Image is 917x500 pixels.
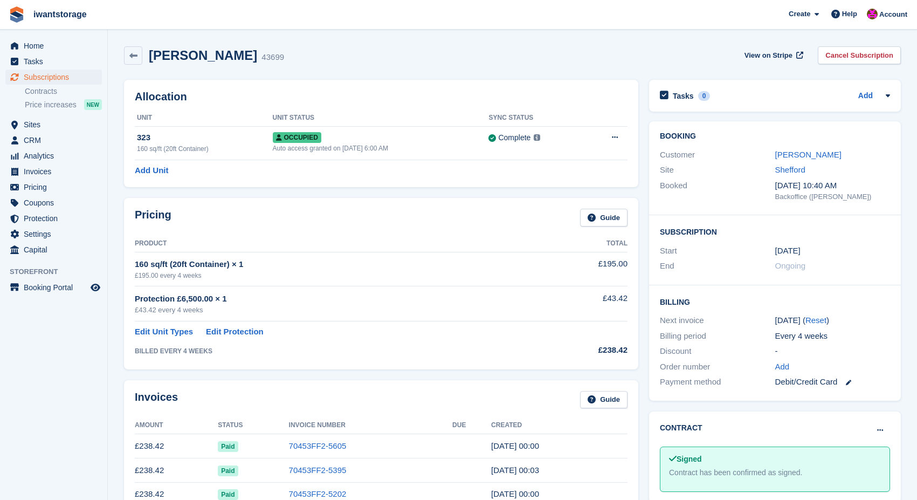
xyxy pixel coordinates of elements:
[536,286,628,321] td: £43.42
[5,180,102,195] a: menu
[775,165,805,174] a: Shefford
[660,345,775,358] div: Discount
[149,48,257,63] h2: [PERSON_NAME]
[29,5,91,23] a: iwantstorage
[842,9,857,19] span: Help
[135,458,218,483] td: £238.42
[5,164,102,179] a: menu
[775,330,891,343] div: Every 4 weeks
[25,100,77,110] span: Price increases
[24,211,88,226] span: Protection
[135,293,536,305] div: Protection £6,500.00 × 1
[775,376,891,388] div: Debit/Credit Card
[660,180,775,202] div: Booked
[805,316,826,325] a: Reset
[491,441,539,450] time: 2025-07-28 23:00:40 UTC
[867,9,878,19] img: Jonathan
[5,54,102,69] a: menu
[24,148,88,163] span: Analytics
[879,9,907,20] span: Account
[135,434,218,458] td: £238.42
[775,150,842,159] a: [PERSON_NAME]
[24,180,88,195] span: Pricing
[660,296,890,307] h2: Billing
[135,235,536,252] th: Product
[5,211,102,226] a: menu
[24,164,88,179] span: Invoices
[135,326,193,338] a: Edit Unit Types
[9,6,25,23] img: stora-icon-8386f47178a22dfd0bd8f6a31ec36ba5ce8667c1dd55bd0f319d3a0aa187defe.svg
[775,361,790,373] a: Add
[84,99,102,110] div: NEW
[24,70,88,85] span: Subscriptions
[744,50,792,61] span: View on Stripe
[289,465,347,475] a: 70453FF2-5395
[24,227,88,242] span: Settings
[135,271,536,280] div: £195.00 every 4 weeks
[24,280,88,295] span: Booking Portal
[273,143,489,153] div: Auto access granted on [DATE] 6:00 AM
[698,91,711,101] div: 0
[135,91,628,103] h2: Allocation
[137,144,273,154] div: 160 sq/ft (20ft Container)
[660,260,775,272] div: End
[5,227,102,242] a: menu
[740,46,805,64] a: View on Stripe
[24,195,88,210] span: Coupons
[498,132,530,143] div: Complete
[580,391,628,409] a: Guide
[273,109,489,127] th: Unit Status
[491,417,628,434] th: Created
[660,330,775,343] div: Billing period
[775,180,891,192] div: [DATE] 10:40 AM
[775,261,806,270] span: Ongoing
[135,417,218,434] th: Amount
[491,465,539,475] time: 2025-06-30 23:03:27 UTC
[289,417,452,434] th: Invoice Number
[580,209,628,227] a: Guide
[218,489,238,500] span: Paid
[660,149,775,161] div: Customer
[536,235,628,252] th: Total
[261,51,284,64] div: 43699
[135,209,171,227] h2: Pricing
[135,109,273,127] th: Unit
[660,376,775,388] div: Payment method
[289,441,347,450] a: 70453FF2-5605
[24,242,88,257] span: Capital
[669,454,881,465] div: Signed
[135,258,536,271] div: 160 sq/ft (20ft Container) × 1
[669,467,881,478] div: Contract has been confirmed as signed.
[206,326,264,338] a: Edit Protection
[452,417,491,434] th: Due
[5,38,102,53] a: menu
[5,117,102,132] a: menu
[660,422,702,434] h2: Contract
[218,441,238,452] span: Paid
[24,117,88,132] span: Sites
[24,54,88,69] span: Tasks
[536,252,628,286] td: £195.00
[24,38,88,53] span: Home
[5,70,102,85] a: menu
[5,280,102,295] a: menu
[660,132,890,141] h2: Booking
[660,314,775,327] div: Next invoice
[789,9,810,19] span: Create
[25,86,102,97] a: Contracts
[660,226,890,237] h2: Subscription
[218,465,238,476] span: Paid
[25,99,102,111] a: Price increases NEW
[273,132,321,143] span: Occupied
[673,91,694,101] h2: Tasks
[10,266,107,277] span: Storefront
[488,109,585,127] th: Sync Status
[5,148,102,163] a: menu
[89,281,102,294] a: Preview store
[534,134,540,141] img: icon-info-grey-7440780725fd019a000dd9b08b2336e03edf1995a4989e88bcd33f0948082b44.svg
[5,195,102,210] a: menu
[135,305,536,316] div: £43.42 every 4 weeks
[660,245,775,257] div: Start
[818,46,901,64] a: Cancel Subscription
[5,133,102,148] a: menu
